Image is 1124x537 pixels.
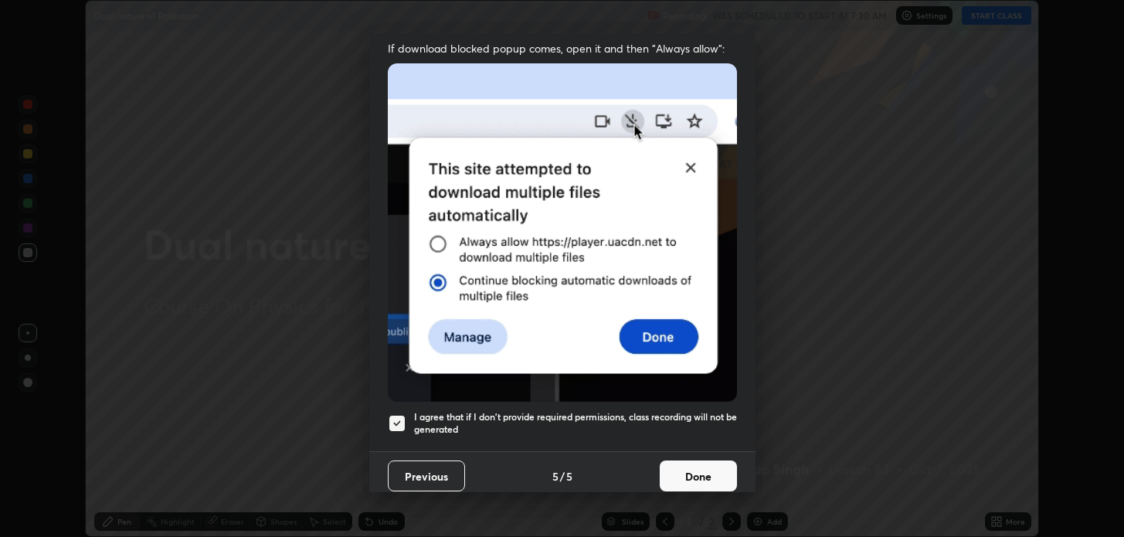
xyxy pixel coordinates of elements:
[388,63,737,401] img: downloads-permission-blocked.gif
[414,411,737,435] h5: I agree that if I don't provide required permissions, class recording will not be generated
[566,468,572,484] h4: 5
[552,468,559,484] h4: 5
[560,468,565,484] h4: /
[388,461,465,491] button: Previous
[388,41,737,56] span: If download blocked popup comes, open it and then "Always allow":
[660,461,737,491] button: Done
